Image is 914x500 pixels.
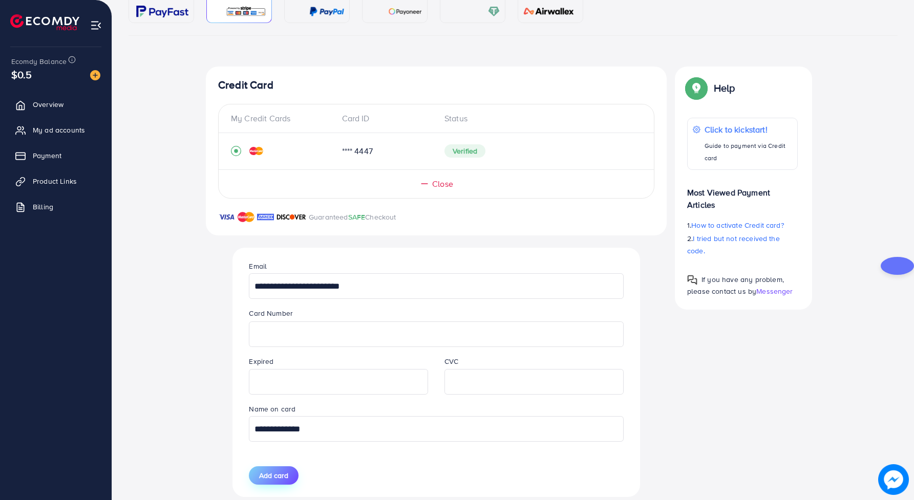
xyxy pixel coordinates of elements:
[277,211,306,223] img: brand
[705,123,792,136] p: Click to kickstart!
[687,178,798,211] p: Most Viewed Payment Articles
[687,275,697,285] img: Popup guide
[334,113,437,124] div: Card ID
[249,147,263,155] img: credit
[687,219,798,231] p: 1.
[687,232,798,257] p: 2.
[8,197,104,217] a: Billing
[8,145,104,166] a: Payment
[450,371,618,393] iframe: Secure CVC input frame
[33,99,63,110] span: Overview
[436,113,642,124] div: Status
[249,356,273,366] label: Expired
[444,356,458,366] label: CVC
[254,371,422,393] iframe: Secure expiration date input frame
[11,67,32,82] span: $0.5
[249,308,293,318] label: Card Number
[714,82,735,94] p: Help
[136,6,188,17] img: card
[488,6,500,17] img: card
[249,261,267,271] label: Email
[520,6,578,17] img: card
[10,14,79,30] img: logo
[231,113,334,124] div: My Credit Cards
[388,6,422,17] img: card
[259,470,288,481] span: Add card
[90,70,100,80] img: image
[687,233,780,256] span: I tried but not received the code.
[309,6,344,17] img: card
[11,56,67,67] span: Ecomdy Balance
[705,140,792,164] p: Guide to payment via Credit card
[444,144,485,158] span: Verified
[8,94,104,115] a: Overview
[348,212,366,222] span: SAFE
[249,466,299,485] button: Add card
[687,79,706,97] img: Popup guide
[687,274,784,296] span: If you have any problem, please contact us by
[90,19,102,31] img: menu
[33,150,61,161] span: Payment
[218,211,235,223] img: brand
[254,323,618,345] iframe: Secure card number input frame
[249,404,295,414] label: Name on card
[218,79,654,92] h4: Credit Card
[33,125,85,135] span: My ad accounts
[257,211,274,223] img: brand
[309,211,396,223] p: Guaranteed Checkout
[8,171,104,191] a: Product Links
[238,211,254,223] img: brand
[432,178,453,190] span: Close
[756,286,793,296] span: Messenger
[33,202,53,212] span: Billing
[226,6,266,17] img: card
[878,464,909,495] img: image
[33,176,77,186] span: Product Links
[231,146,241,156] svg: record circle
[691,220,783,230] span: How to activate Credit card?
[8,120,104,140] a: My ad accounts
